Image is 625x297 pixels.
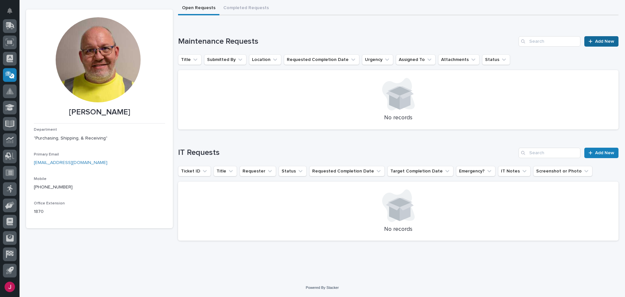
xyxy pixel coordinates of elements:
[362,54,393,65] button: Urgency
[595,151,614,155] span: Add New
[34,160,107,165] a: [EMAIL_ADDRESS][DOMAIN_NAME]
[34,201,65,205] span: Office Extension
[595,39,614,44] span: Add New
[279,166,307,176] button: Status
[309,166,385,176] button: Requested Completion Date
[186,226,611,233] p: No records
[519,36,580,47] input: Search
[584,148,618,158] a: Add New
[178,37,516,46] h1: Maintenance Requests
[387,166,453,176] button: Target Completion Date
[34,135,165,142] p: "Purchasing, Shipping, & Receiving"
[178,166,211,176] button: Ticket ID
[34,128,57,132] span: Department
[186,114,611,122] p: No records
[34,153,59,156] span: Primary Email
[584,36,618,47] a: Add New
[3,280,17,294] button: users-avatar
[533,166,592,176] button: Screenshot or Photo
[249,54,281,65] button: Location
[34,108,165,117] p: [PERSON_NAME]
[456,166,495,176] button: Emergency?
[284,54,359,65] button: Requested Completion Date
[219,2,273,15] button: Completed Requests
[34,208,165,215] p: 1870
[204,54,246,65] button: Submitted By
[482,54,510,65] button: Status
[438,54,479,65] button: Attachments
[240,166,276,176] button: Requester
[178,2,219,15] button: Open Requests
[396,54,436,65] button: Assigned To
[214,166,237,176] button: Title
[178,54,201,65] button: Title
[34,177,47,181] span: Mobile
[519,148,580,158] input: Search
[498,166,531,176] button: IT Notes
[3,4,17,18] button: Notifications
[178,148,516,157] h1: IT Requests
[306,286,339,290] a: Powered By Stacker
[34,185,73,189] a: [PHONE_NUMBER]
[8,8,17,18] div: Notifications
